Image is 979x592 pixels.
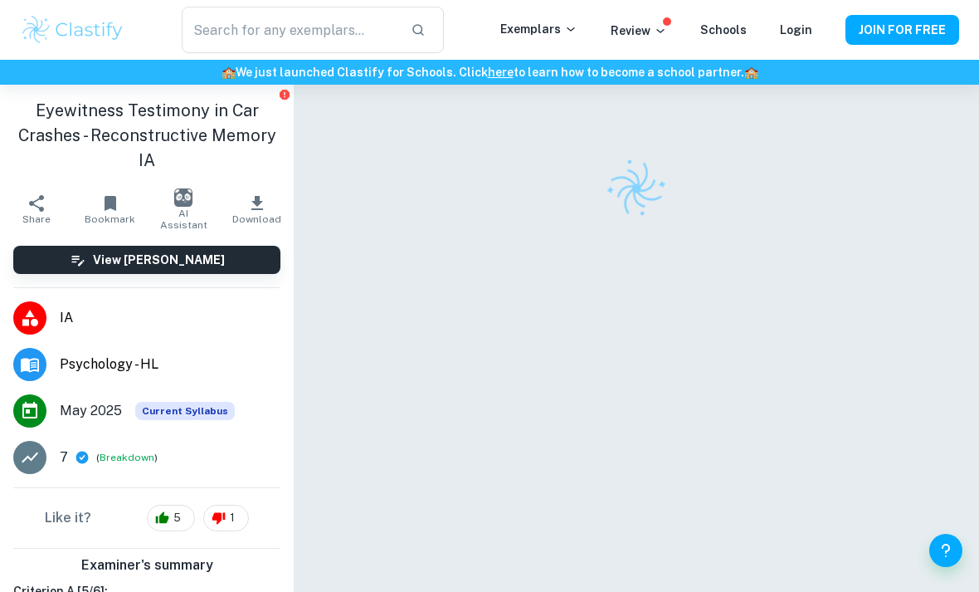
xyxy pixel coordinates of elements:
[700,23,747,37] a: Schools
[611,22,667,40] p: Review
[164,510,190,526] span: 5
[135,402,235,420] div: This exemplar is based on the current syllabus. Feel free to refer to it for inspiration/ideas wh...
[500,20,577,38] p: Exemplars
[488,66,514,79] a: here
[232,213,281,225] span: Download
[278,88,290,100] button: Report issue
[93,251,225,269] h6: View [PERSON_NAME]
[85,213,135,225] span: Bookmark
[96,450,158,466] span: ( )
[780,23,812,37] a: Login
[221,186,295,232] button: Download
[182,7,397,53] input: Search for any exemplars...
[20,13,125,46] img: Clastify logo
[135,402,235,420] span: Current Syllabus
[147,186,221,232] button: AI Assistant
[22,213,51,225] span: Share
[929,534,962,567] button: Help and Feedback
[147,505,195,531] div: 5
[60,355,280,374] span: Psychology - HL
[13,246,280,274] button: View [PERSON_NAME]
[100,450,154,465] button: Breakdown
[60,448,68,467] p: 7
[596,148,676,228] img: Clastify logo
[222,66,236,79] span: 🏫
[174,188,192,207] img: AI Assistant
[45,508,91,528] h6: Like it?
[203,505,249,531] div: 1
[221,510,244,526] span: 1
[7,555,287,575] h6: Examiner's summary
[13,98,280,173] h1: Eyewitness Testimony in Car Crashes - Reconstructive Memory IA
[157,208,211,231] span: AI Assistant
[60,401,122,421] span: May 2025
[74,186,148,232] button: Bookmark
[845,15,959,45] button: JOIN FOR FREE
[60,308,280,328] span: IA
[3,63,976,81] h6: We just launched Clastify for Schools. Click to learn how to become a school partner.
[744,66,758,79] span: 🏫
